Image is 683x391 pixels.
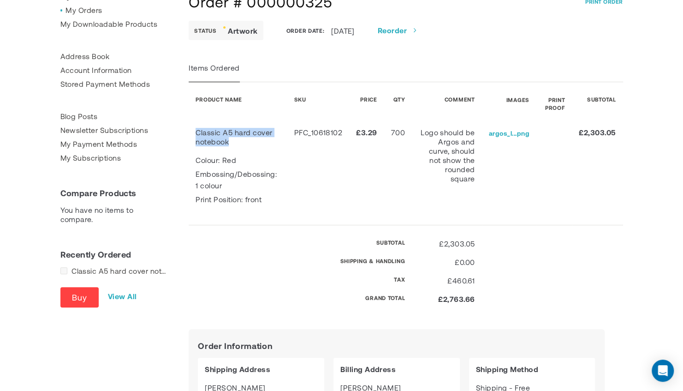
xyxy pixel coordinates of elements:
[572,89,623,116] th: Subtotal
[189,253,412,271] th: Shipping & Handling
[196,169,277,179] dt: Embossing/Debossing
[391,128,405,137] span: 700
[60,249,131,260] span: Recently Ordered
[189,225,412,253] th: Subtotal
[378,26,418,35] a: Reorder
[476,365,588,374] strong: Shipping Method
[222,156,236,165] dd: Red
[447,276,475,285] span: £460.61
[60,139,166,149] a: My Payment Methods
[189,271,412,290] th: Tax
[579,128,616,137] span: £2,303.05
[438,295,475,304] span: £2,763.66
[489,129,529,137] a: argos_l...png
[439,239,475,248] span: £2,303.05
[652,360,674,382] div: Open Intercom Messenger
[198,341,595,351] div: Order Information
[60,112,166,121] a: Blog Posts
[365,295,405,301] strong: Grand Total
[194,27,216,34] span: Status
[286,27,325,34] span: Order Date:
[196,156,220,165] dt: Colour
[223,26,257,35] span: Artwork
[340,365,453,374] strong: Billing Address
[287,116,349,225] td: PFC_10618102
[536,89,572,116] th: Print Proof
[60,153,166,162] a: My Subscriptions
[60,79,166,89] a: Stored Payment Methods
[349,89,384,116] th: Price
[60,266,71,273] label: Add to Cart
[196,181,222,190] dd: 1 colour
[205,365,317,374] strong: Shipping Address
[65,6,166,15] a: My Orders
[60,287,99,307] button: Buy
[60,188,137,199] span: Compare Products
[412,116,482,225] td: Logo should be Argos and curve, should not show the rounded square
[65,6,102,14] strong: My Orders
[60,66,166,75] a: Account Information
[189,63,239,72] strong: Items Ordered
[412,89,482,116] th: Comment
[482,89,536,116] th: Images
[60,205,166,224] div: You have no items to compare.
[60,19,166,29] a: My Downloadable Products
[331,26,355,35] span: [DATE]
[245,195,261,204] dd: front
[455,258,475,267] span: £0.00
[60,52,166,61] a: Address Book
[60,126,166,135] a: Newsletter Subscriptions
[71,266,166,276] a: Classic A5 hard cover notebook
[196,128,272,146] strong: Classic A5 hard cover notebook
[196,195,243,204] dt: Print Position
[287,89,349,116] th: SKU
[384,89,412,116] th: Qty
[108,292,137,301] a: View All
[356,128,377,137] span: £3.29
[189,89,287,116] th: Product Name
